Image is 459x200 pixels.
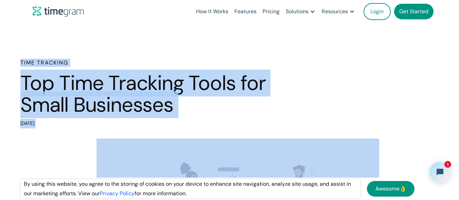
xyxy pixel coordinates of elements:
[424,156,456,188] iframe: Tidio Chat
[20,179,360,198] div: By using this website, you agree to the storing of cookies on your device to enhance site navigat...
[286,7,308,16] div: Solutions
[20,59,306,67] h6: Time Tracking
[394,4,434,19] a: Get Started
[100,190,135,197] a: Privacy Policy
[20,119,306,128] div: [DATE]
[364,3,391,20] a: Login
[367,181,414,197] a: Awesome👌
[322,7,348,16] div: Resources
[20,72,306,115] h1: Top Time Tracking Tools for Small Businesses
